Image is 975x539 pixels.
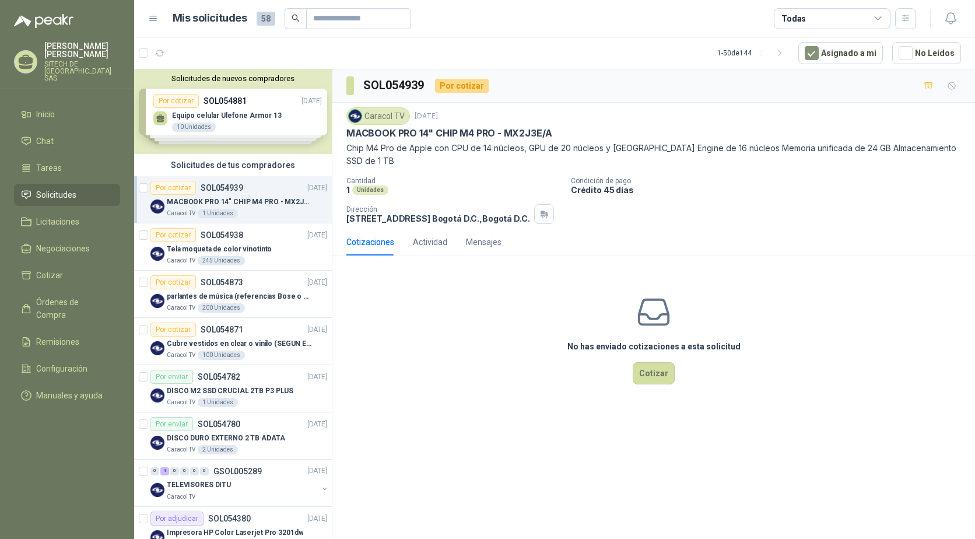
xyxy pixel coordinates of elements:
div: Solicitudes de nuevos compradoresPor cotizarSOL054881[DATE] Equipo celular Ulefone Armor 1310 Uni... [134,69,332,154]
p: Caracol TV [167,209,195,218]
span: Manuales y ayuda [36,389,103,402]
div: Por adjudicar [150,512,204,526]
p: Chip M4 Pro de Apple con CPU de 14 núcleos, GPU de 20 núcleos y [GEOGRAPHIC_DATA] Engine de 16 nú... [346,142,961,167]
img: Company Logo [150,388,164,402]
p: Dirección [346,205,529,213]
span: Configuración [36,362,87,375]
a: Solicitudes [14,184,120,206]
a: Cotizar [14,264,120,286]
div: 4 [160,467,169,475]
p: [DATE] [307,230,327,241]
div: Por enviar [150,417,193,431]
div: Por cotizar [435,79,489,93]
p: TELEVISORES DITU [167,480,231,491]
img: Company Logo [150,199,164,213]
button: No Leídos [892,42,961,64]
p: Tela moqueta de color vinotinto [167,244,272,255]
p: [DATE] [307,466,327,477]
p: [DATE] [307,277,327,288]
p: Cubre vestidos en clear o vinilo (SEGUN ESPECIFICACIONES DEL ADJUNTO) [167,338,312,349]
a: Manuales y ayuda [14,384,120,407]
p: 1 [346,185,350,195]
p: [DATE] [307,513,327,524]
button: Solicitudes de nuevos compradores [139,74,327,83]
p: SOL054782 [198,373,240,381]
span: search [292,14,300,22]
div: Caracol TV [346,107,410,125]
p: MACBOOK PRO 14" CHIP M4 PRO - MX2J3E/A [346,127,552,139]
div: 2 Unidades [198,445,238,454]
span: 58 [257,12,275,26]
p: SOL054939 [201,184,243,192]
div: Por cotizar [150,228,196,242]
div: Por cotizar [150,181,196,195]
div: 100 Unidades [198,351,245,360]
div: Mensajes [466,236,501,249]
a: Configuración [14,358,120,380]
p: MACBOOK PRO 14" CHIP M4 PRO - MX2J3E/A [167,197,312,208]
span: Negociaciones [36,242,90,255]
p: [DATE] [307,183,327,194]
a: Chat [14,130,120,152]
div: 0 [190,467,199,475]
p: Caracol TV [167,256,195,265]
p: [DATE] [415,111,438,122]
a: Negociaciones [14,237,120,260]
a: Remisiones [14,331,120,353]
p: Caracol TV [167,398,195,407]
div: Cotizaciones [346,236,394,249]
span: Licitaciones [36,215,79,228]
p: SOL054780 [198,420,240,428]
img: Company Logo [150,247,164,261]
img: Company Logo [150,341,164,355]
img: Logo peakr [14,14,73,28]
img: Company Logo [150,436,164,450]
p: Cantidad [346,177,562,185]
span: Solicitudes [36,188,76,201]
div: Por cotizar [150,323,196,337]
p: Caracol TV [167,303,195,313]
div: Todas [781,12,806,25]
div: Solicitudes de tus compradores [134,154,332,176]
span: Órdenes de Compra [36,296,109,321]
div: 1 Unidades [198,398,238,407]
p: SOL054938 [201,231,243,239]
p: SOL054380 [208,514,251,523]
p: [DATE] [307,324,327,335]
p: Caracol TV [167,351,195,360]
h3: No has enviado cotizaciones a esta solicitud [567,340,741,353]
div: Actividad [413,236,447,249]
a: Tareas [14,157,120,179]
div: 0 [180,467,189,475]
a: Por enviarSOL054780[DATE] Company LogoDISCO DURO EXTERNO 2 TB ADATACaracol TV2 Unidades [134,412,332,460]
p: DISCO DURO EXTERNO 2 TB ADATA [167,433,285,444]
div: 0 [200,467,209,475]
span: Chat [36,135,54,148]
p: [STREET_ADDRESS] Bogotá D.C. , Bogotá D.C. [346,213,529,223]
div: Por enviar [150,370,193,384]
a: Órdenes de Compra [14,291,120,326]
p: GSOL005289 [213,467,262,475]
p: Condición de pago [571,177,970,185]
button: Asignado a mi [798,42,883,64]
span: Cotizar [36,269,63,282]
div: 1 Unidades [198,209,238,218]
img: Company Logo [150,483,164,497]
a: Por cotizarSOL054871[DATE] Company LogoCubre vestidos en clear o vinilo (SEGUN ESPECIFICACIONES D... [134,318,332,365]
p: [PERSON_NAME] [PERSON_NAME] [44,42,120,58]
img: Company Logo [349,110,362,123]
p: SOL054871 [201,325,243,334]
a: Por enviarSOL054782[DATE] Company LogoDISCO M2 SSD CRUCIAL 2TB P3 PLUSCaracol TV1 Unidades [134,365,332,412]
span: Inicio [36,108,55,121]
img: Company Logo [150,294,164,308]
p: DISCO M2 SSD CRUCIAL 2TB P3 PLUS [167,386,293,397]
h3: SOL054939 [363,76,426,94]
p: SITECH DE [GEOGRAPHIC_DATA] SAS [44,61,120,82]
p: [DATE] [307,372,327,383]
h1: Mis solicitudes [173,10,247,27]
div: Unidades [352,185,388,195]
p: Caracol TV [167,492,195,502]
div: 0 [150,467,159,475]
a: Por cotizarSOL054939[DATE] Company LogoMACBOOK PRO 14" CHIP M4 PRO - MX2J3E/ACaracol TV1 Unidades [134,176,332,223]
span: Tareas [36,162,62,174]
